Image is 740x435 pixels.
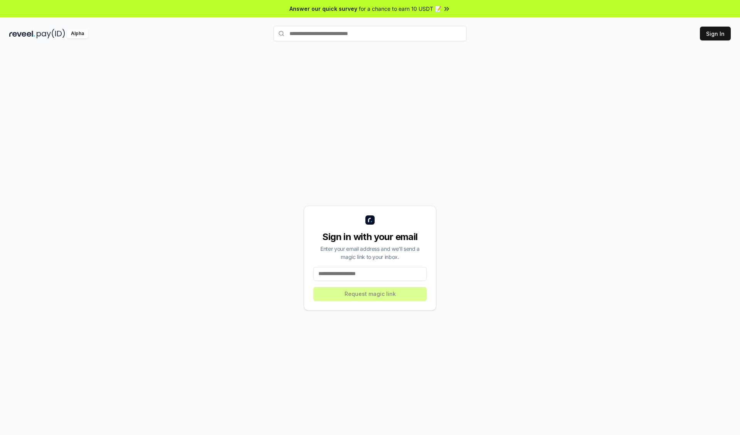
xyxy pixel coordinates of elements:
button: Sign In [700,27,731,40]
span: Answer our quick survey [289,5,357,13]
img: logo_small [365,215,375,225]
img: pay_id [37,29,65,39]
div: Alpha [67,29,88,39]
span: for a chance to earn 10 USDT 📝 [359,5,441,13]
div: Enter your email address and we’ll send a magic link to your inbox. [313,245,427,261]
div: Sign in with your email [313,231,427,243]
img: reveel_dark [9,29,35,39]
